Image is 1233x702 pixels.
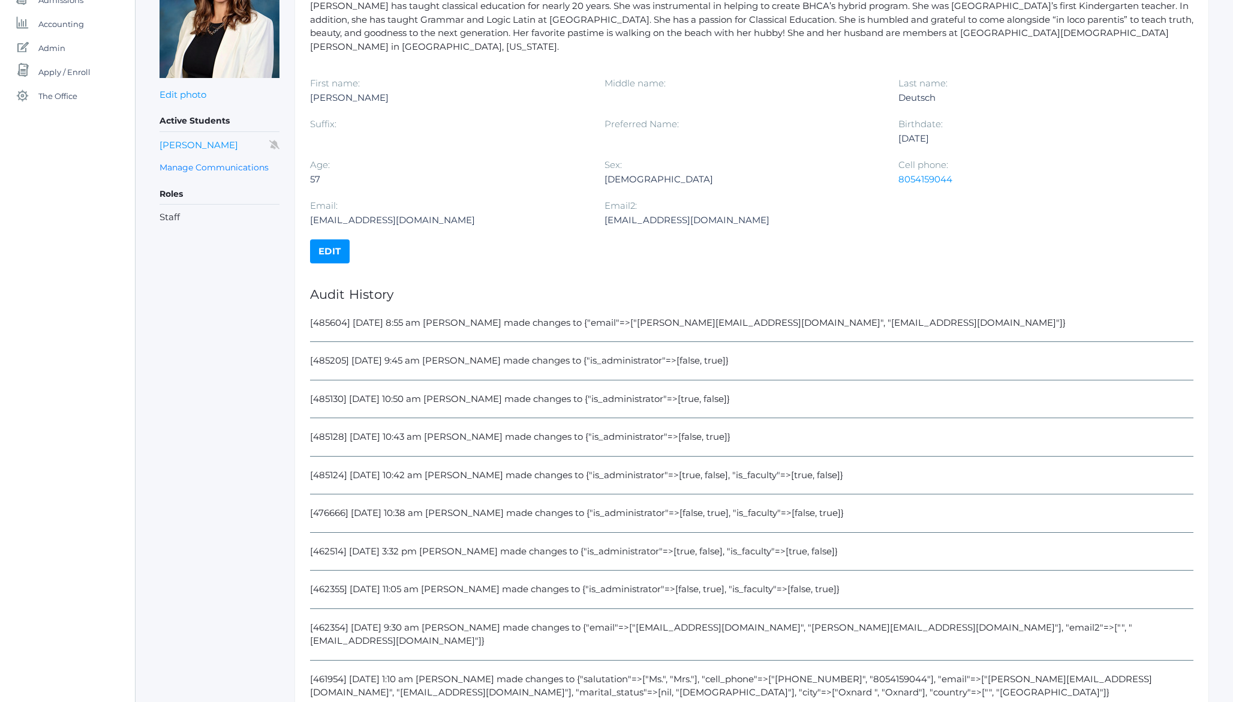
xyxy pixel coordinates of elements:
a: 8054159044 [898,173,952,185]
div: [EMAIL_ADDRESS][DOMAIN_NAME] [310,213,587,227]
a: Manage Communications [160,161,269,175]
div: [485124] [DATE] 10:42 am [PERSON_NAME] made changes to {"is_administrator"=>[true, false], "is_fa... [310,469,1193,495]
div: [485130] [DATE] 10:50 am [PERSON_NAME] made changes to {"is_administrator"=>[true, false]} [310,392,1193,419]
li: Staff [160,211,279,224]
label: Email2: [605,200,637,211]
a: Edit photo [160,89,206,100]
label: First name: [310,77,360,89]
div: [485604] [DATE] 8:55 am [PERSON_NAME] made changes to {"email"=>["[PERSON_NAME][EMAIL_ADDRESS][DO... [310,316,1193,343]
div: [PERSON_NAME] [310,91,587,105]
div: [485205] [DATE] 9:45 am [PERSON_NAME] made changes to {"is_administrator"=>[false, true]} [310,354,1193,380]
span: Accounting [38,12,84,36]
label: Age: [310,159,330,170]
div: [462355] [DATE] 11:05 am [PERSON_NAME] made changes to {"is_administrator"=>[false, true], "is_fa... [310,583,1193,609]
i: Does not receive communications for this student [269,140,279,149]
h1: Audit History [310,287,1193,301]
div: [DATE] [898,131,1175,146]
div: [462514] [DATE] 3:32 pm [PERSON_NAME] made changes to {"is_administrator"=>[true, false], "is_fac... [310,545,1193,571]
label: Sex: [605,159,622,170]
span: The Office [38,84,77,108]
div: 57 [310,172,587,187]
a: Edit [310,239,350,263]
h5: Active Students [160,111,279,131]
a: [PERSON_NAME] [160,139,238,151]
div: [DEMOGRAPHIC_DATA] [605,172,881,187]
label: Middle name: [605,77,666,89]
div: [485128] [DATE] 10:43 am [PERSON_NAME] made changes to {"is_administrator"=>[false, true]} [310,430,1193,457]
div: [462354] [DATE] 9:30 am [PERSON_NAME] made changes to {"email"=>["[EMAIL_ADDRESS][DOMAIN_NAME]", ... [310,621,1193,661]
label: Preferred Name: [605,118,679,130]
label: Suffix: [310,118,336,130]
label: Last name: [898,77,948,89]
div: Deutsch [898,91,1175,105]
label: Birthdate: [898,118,943,130]
div: [EMAIL_ADDRESS][DOMAIN_NAME] [605,213,881,227]
label: Cell phone: [898,159,948,170]
span: Admin [38,36,65,60]
div: [476666] [DATE] 10:38 am [PERSON_NAME] made changes to {"is_administrator"=>[false, true], "is_fa... [310,506,1193,533]
h5: Roles [160,184,279,205]
label: Email: [310,200,338,211]
span: Apply / Enroll [38,60,91,84]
